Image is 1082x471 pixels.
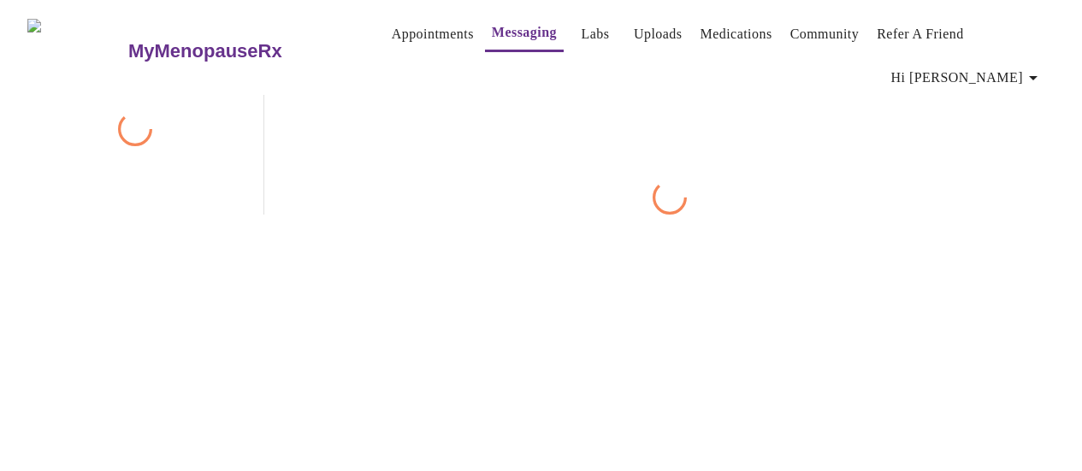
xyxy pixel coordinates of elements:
h3: MyMenopauseRx [128,40,282,62]
button: Appointments [385,17,481,51]
button: Community [783,17,866,51]
a: Refer a Friend [877,22,964,46]
a: MyMenopauseRx [126,21,350,81]
a: Labs [582,22,610,46]
a: Community [790,22,860,46]
button: Labs [568,17,623,51]
button: Refer a Friend [870,17,971,51]
a: Appointments [392,22,474,46]
a: Messaging [492,21,557,44]
button: Medications [694,17,779,51]
button: Uploads [627,17,689,51]
a: Medications [701,22,772,46]
button: Messaging [485,15,564,52]
img: MyMenopauseRx Logo [27,19,126,83]
button: Hi [PERSON_NAME] [884,61,1050,95]
span: Hi [PERSON_NAME] [891,66,1044,90]
a: Uploads [634,22,683,46]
